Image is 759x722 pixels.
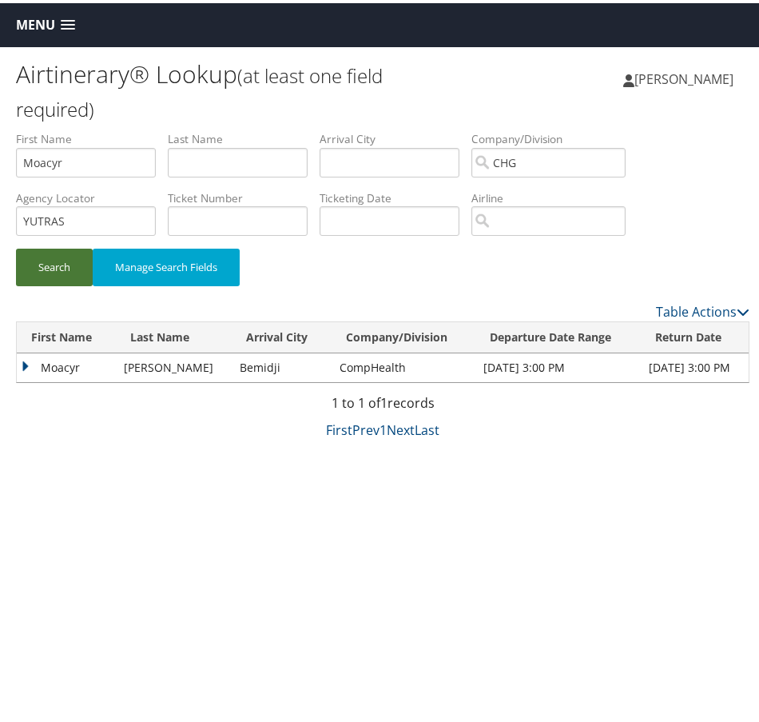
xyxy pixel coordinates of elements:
label: Ticket Number [168,187,320,203]
a: Last [415,418,439,436]
td: Bemidji [232,350,332,379]
label: Ticketing Date [320,187,471,203]
label: Last Name [168,128,320,144]
span: [PERSON_NAME] [634,67,733,85]
th: Last Name: activate to sort column ascending [116,319,232,350]
a: Next [387,418,415,436]
td: Moacyr [17,350,116,379]
h1: Airtinerary® Lookup [16,54,383,122]
label: Airline [471,187,638,203]
a: Prev [352,418,379,436]
label: Agency Locator [16,187,168,203]
td: [DATE] 3:00 PM [475,350,641,379]
td: [PERSON_NAME] [116,350,232,379]
th: Return Date: activate to sort column ascending [641,319,749,350]
td: CompHealth [332,350,475,379]
a: 1 [379,418,387,436]
div: 1 to 1 of records [16,390,749,417]
th: Company/Division [332,319,475,350]
td: [DATE] 3:00 PM [641,350,749,379]
a: Table Actions [656,300,749,317]
a: First [326,418,352,436]
th: Departure Date Range: activate to sort column ascending [475,319,641,350]
th: First Name: activate to sort column ascending [17,319,116,350]
button: Search [16,245,93,283]
label: Company/Division [471,128,638,144]
a: [PERSON_NAME] [623,52,749,100]
th: Arrival City: activate to sort column ascending [232,319,332,350]
button: Manage Search Fields [93,245,240,283]
span: Menu [16,14,55,30]
span: 1 [380,391,387,409]
a: Menu [8,9,83,35]
label: First Name [16,128,168,144]
label: Arrival City [320,128,471,144]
